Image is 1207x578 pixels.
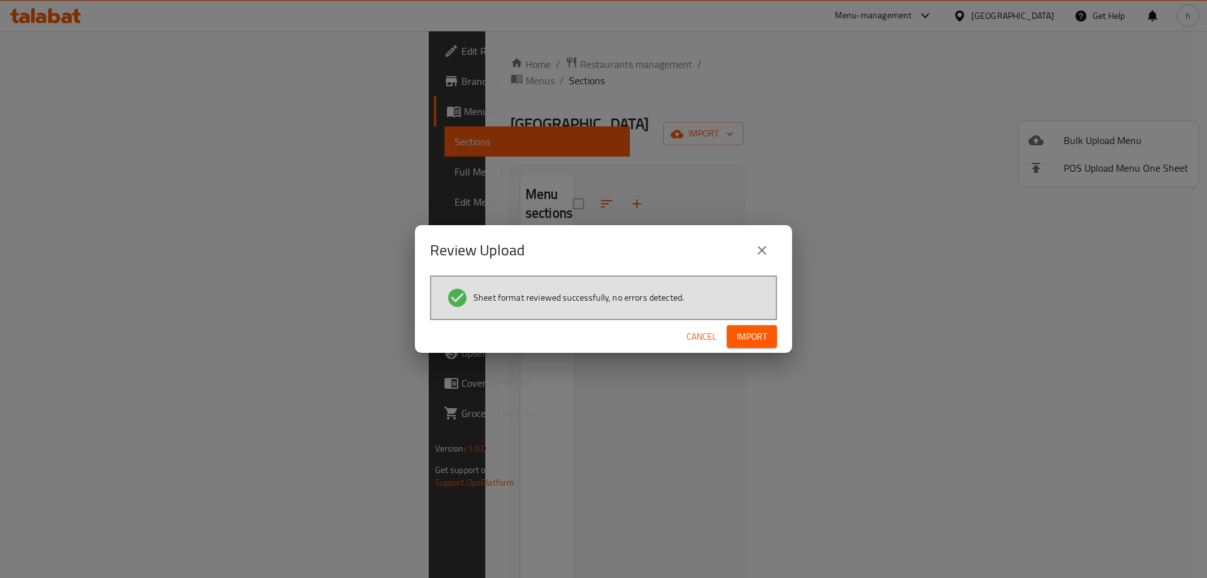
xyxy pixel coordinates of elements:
[686,329,717,345] span: Cancel
[430,240,525,260] h2: Review Upload
[737,329,767,345] span: Import
[681,325,722,348] button: Cancel
[727,325,777,348] button: Import
[473,291,684,304] span: Sheet format reviewed successfully, no errors detected.
[747,235,777,265] button: close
